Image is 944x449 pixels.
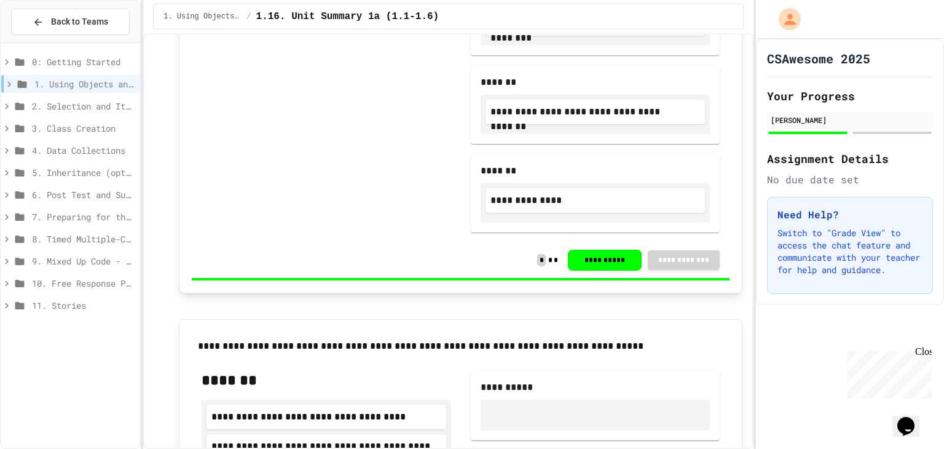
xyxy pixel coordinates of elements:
[777,207,922,222] h3: Need Help?
[32,144,135,157] span: 4. Data Collections
[32,232,135,245] span: 8. Timed Multiple-Choice Exams
[777,227,922,276] p: Switch to "Grade View" to access the chat feature and communicate with your teacher for help and ...
[256,9,439,24] span: 1.16. Unit Summary 1a (1.1-1.6)
[767,150,933,167] h2: Assignment Details
[32,100,135,113] span: 2. Selection and Iteration
[51,15,108,28] span: Back to Teams
[767,87,933,105] h2: Your Progress
[766,5,804,33] div: My Account
[892,400,932,437] iframe: chat widget
[32,166,135,179] span: 5. Inheritance (optional)
[32,277,135,290] span: 10. Free Response Practice
[32,55,135,68] span: 0: Getting Started
[5,5,85,78] div: Chat with us now!Close
[34,77,135,90] span: 1. Using Objects and Methods
[32,122,135,135] span: 3. Class Creation
[32,255,135,268] span: 9. Mixed Up Code - Free Response Practice
[842,346,932,399] iframe: chat widget
[32,188,135,201] span: 6. Post Test and Survey
[163,12,242,22] span: 1. Using Objects and Methods
[32,210,135,223] span: 7. Preparing for the Exam
[32,299,135,312] span: 11. Stories
[767,50,870,67] h1: CSAwesome 2025
[771,114,929,125] div: [PERSON_NAME]
[246,12,251,22] span: /
[767,172,933,187] div: No due date set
